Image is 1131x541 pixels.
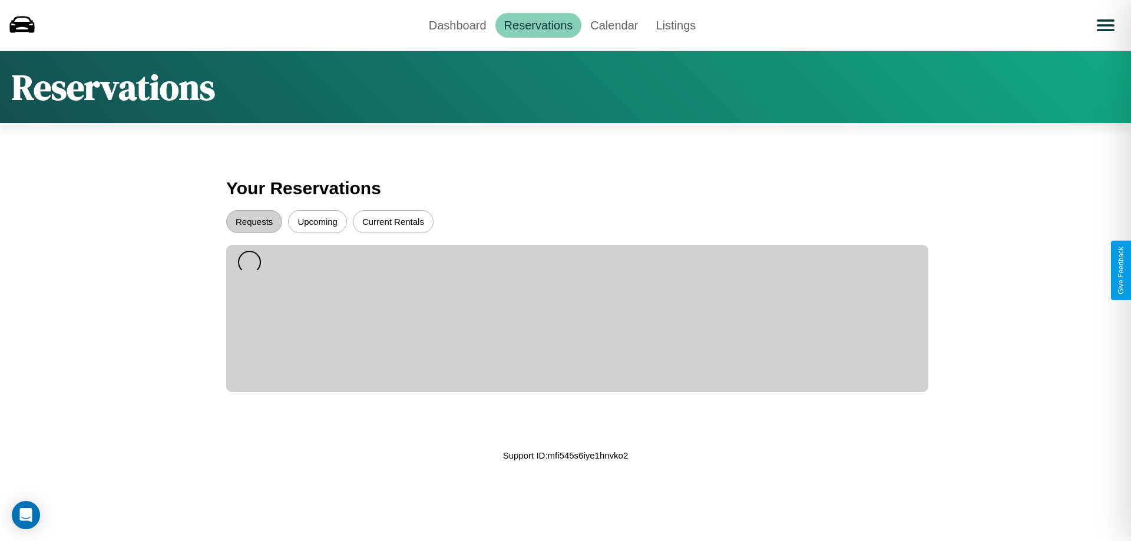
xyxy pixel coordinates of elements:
[420,13,495,38] a: Dashboard
[503,447,629,463] p: Support ID: mfi545s6iye1hnvko2
[226,210,282,233] button: Requests
[12,63,215,111] h1: Reservations
[1117,247,1125,294] div: Give Feedback
[581,13,647,38] a: Calendar
[226,172,905,204] h3: Your Reservations
[353,210,434,233] button: Current Rentals
[288,210,347,233] button: Upcoming
[12,501,40,529] div: Open Intercom Messenger
[1089,9,1122,42] button: Open menu
[647,13,705,38] a: Listings
[495,13,582,38] a: Reservations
